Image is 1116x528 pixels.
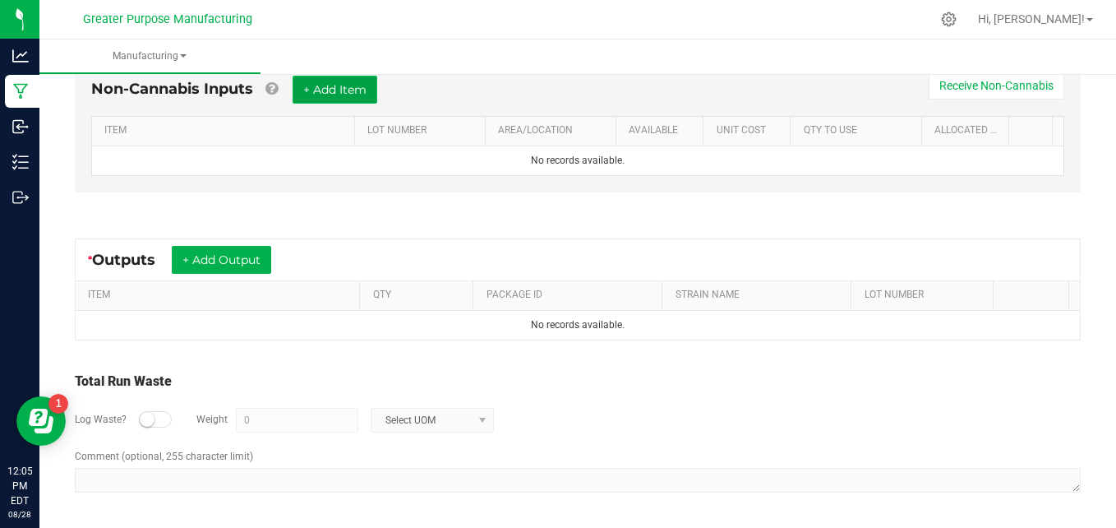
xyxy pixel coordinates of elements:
p: 12:05 PM EDT [7,464,32,508]
label: Weight [196,412,228,427]
button: + Add Output [172,246,271,274]
div: Manage settings [938,12,959,27]
a: Unit CostSortable [717,124,785,137]
span: Hi, [PERSON_NAME]! [978,12,1085,25]
a: Manufacturing [39,39,261,74]
label: Comment (optional, 255 character limit) [75,449,253,464]
a: ITEMSortable [104,124,348,137]
a: Add Non-Cannabis items that were also consumed in the run (e.g. gloves and packaging); Also add N... [265,80,278,98]
inline-svg: Inventory [12,154,29,170]
span: Outputs [92,251,172,269]
inline-svg: Outbound [12,189,29,206]
button: + Add Item [293,76,377,104]
iframe: Resource center unread badge [48,394,68,414]
a: LOT NUMBERSortable [865,289,987,302]
a: PACKAGE IDSortable [487,289,656,302]
button: Receive Non-Cannabis [929,72,1064,100]
p: 08/28 [7,508,32,521]
a: Allocated CostSortable [934,124,1003,137]
a: AREA/LOCATIONSortable [498,124,610,137]
a: LOT NUMBERSortable [367,124,479,137]
span: Manufacturing [39,49,261,63]
a: AVAILABLESortable [629,124,697,137]
div: Total Run Waste [75,372,1081,391]
a: ITEMSortable [88,289,353,302]
a: STRAIN NAMESortable [676,289,845,302]
iframe: Resource center [16,396,66,446]
span: Non-Cannabis Inputs [91,80,253,98]
a: QTYSortable [373,289,467,302]
inline-svg: Manufacturing [12,83,29,100]
td: No records available. [92,146,1063,175]
td: No records available. [76,311,1080,340]
a: QTY TO USESortable [804,124,915,137]
inline-svg: Analytics [12,48,29,64]
label: Log Waste? [75,412,127,427]
span: Greater Purpose Manufacturing [83,12,252,26]
a: Sortable [1021,124,1046,137]
inline-svg: Inbound [12,118,29,135]
a: Sortable [1006,289,1062,302]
